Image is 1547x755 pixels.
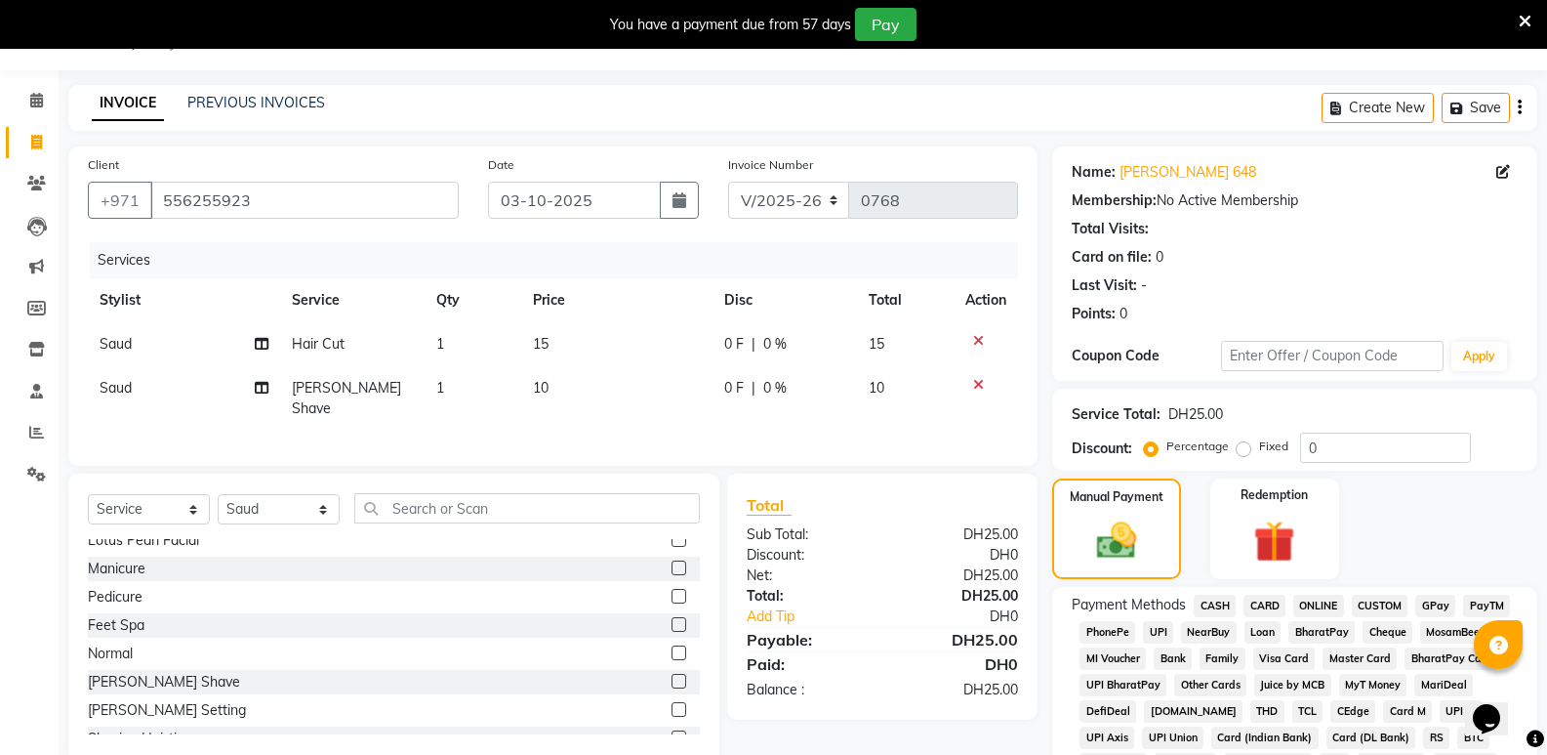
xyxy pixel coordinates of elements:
[100,379,132,397] span: Saud
[1250,700,1284,723] span: THD
[882,680,1033,700] div: DH25.00
[1423,727,1449,749] span: RS
[855,8,916,41] button: Pay
[882,586,1033,607] div: DH25.00
[1070,488,1163,506] label: Manual Payment
[1072,190,1157,211] div: Membership:
[747,495,792,516] span: Total
[292,335,345,353] span: Hair Cut
[1200,648,1245,670] span: Family
[1241,516,1308,567] img: _gift.svg
[954,278,1018,322] th: Action
[1405,648,1498,670] span: BharatPay Card
[1144,700,1242,723] span: [DOMAIN_NAME]
[1079,674,1166,696] span: UPI BharatPay
[1072,162,1116,183] div: Name:
[280,278,425,322] th: Service
[92,86,164,121] a: INVOICE
[1072,190,1518,211] div: No Active Membership
[1072,439,1132,459] div: Discount:
[732,566,882,586] div: Net:
[869,379,884,397] span: 10
[354,493,700,524] input: Search or Scan
[1414,674,1473,696] span: MariDeal
[1288,621,1355,644] span: BharatPay
[1254,674,1331,696] span: Juice by MCB
[1259,438,1288,455] label: Fixed
[88,182,152,219] button: +971
[425,278,521,322] th: Qty
[1241,486,1308,504] label: Redemption
[908,607,1033,627] div: DH0
[882,545,1033,566] div: DH0
[1181,621,1237,644] span: NearBuy
[732,628,882,651] div: Payable:
[752,378,755,398] span: |
[1352,595,1408,617] span: CUSTOM
[1211,727,1319,749] span: Card (Indian Bank)
[1451,342,1507,371] button: Apply
[732,545,882,566] div: Discount:
[1072,346,1220,366] div: Coupon Code
[732,607,908,627] a: Add Tip
[728,156,813,174] label: Invoice Number
[724,334,744,355] span: 0 F
[187,94,325,111] a: PREVIOUS INVOICES
[732,680,882,700] div: Balance :
[610,15,851,35] div: You have a payment due from 57 days
[1363,621,1412,644] span: Cheque
[88,672,240,692] div: [PERSON_NAME] Shave
[436,335,444,353] span: 1
[1330,700,1375,723] span: CEdge
[1141,275,1147,296] div: -
[732,586,882,607] div: Total:
[1166,438,1229,455] label: Percentage
[88,530,199,551] div: Lotus Pearl Facial
[1339,674,1407,696] span: MyT Money
[1292,700,1323,723] span: TCL
[1143,621,1173,644] span: UPI
[1174,674,1246,696] span: Other Cards
[90,242,1033,278] div: Services
[1323,648,1397,670] span: Master Card
[1072,304,1116,324] div: Points:
[1072,595,1186,615] span: Payment Methods
[1120,304,1127,324] div: 0
[88,559,145,579] div: Manicure
[521,278,713,322] th: Price
[88,729,183,749] div: Shaving Hairtic
[1243,595,1285,617] span: CARD
[1079,700,1136,723] span: DefiDeal
[488,156,514,174] label: Date
[1415,595,1455,617] span: GPay
[533,379,549,397] span: 10
[1440,700,1482,723] span: UPI M
[1465,677,1527,735] iframe: chat widget
[1156,247,1163,268] div: 0
[1244,621,1282,644] span: Loan
[763,378,787,398] span: 0 %
[1072,247,1152,268] div: Card on file:
[436,379,444,397] span: 1
[732,652,882,676] div: Paid:
[1293,595,1344,617] span: ONLINE
[1326,727,1416,749] span: Card (DL Bank)
[882,652,1033,676] div: DH0
[88,700,246,721] div: [PERSON_NAME] Setting
[88,587,142,608] div: Pedicure
[882,566,1033,586] div: DH25.00
[724,378,744,398] span: 0 F
[1253,648,1316,670] span: Visa Card
[1194,595,1236,617] span: CASH
[763,334,787,355] span: 0 %
[882,628,1033,651] div: DH25.00
[1072,275,1137,296] div: Last Visit:
[1072,219,1149,239] div: Total Visits:
[88,615,144,636] div: Feet Spa
[88,644,133,664] div: Normal
[1142,727,1203,749] span: UPI Union
[1084,518,1149,564] img: _cash.svg
[857,278,954,322] th: Total
[1079,648,1146,670] span: MI Voucher
[533,335,549,353] span: 15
